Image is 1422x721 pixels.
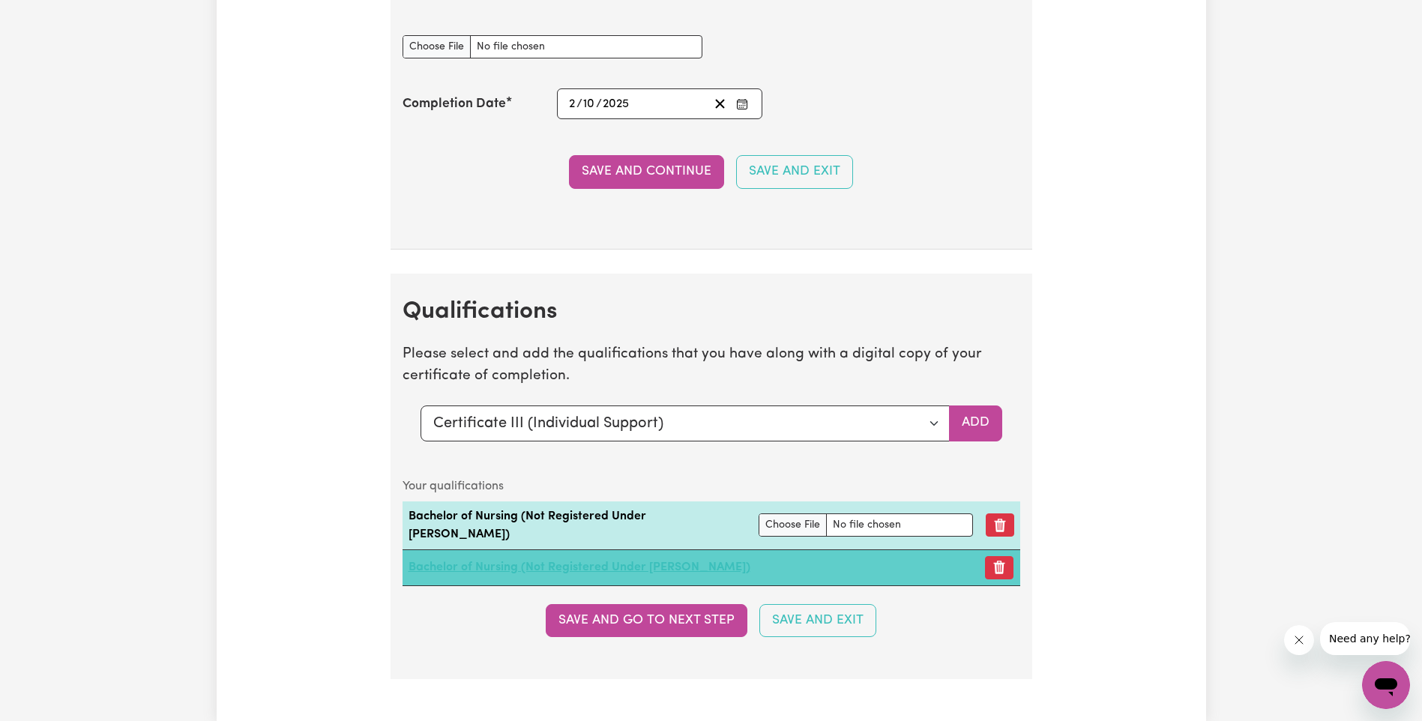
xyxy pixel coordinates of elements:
p: Please select and add the qualifications that you have along with a digital copy of your certific... [403,344,1020,387]
button: Clear date [708,94,732,114]
button: Remove qualification [986,513,1014,537]
iframe: Message from company [1320,622,1410,655]
iframe: Button to launch messaging window [1362,661,1410,709]
input: -- [568,94,576,114]
button: Save and Exit [736,155,853,188]
label: Completion Date [403,94,506,114]
td: Bachelor of Nursing (Not Registered Under [PERSON_NAME]) [403,501,753,550]
button: Save and Continue [569,155,724,188]
input: ---- [602,94,630,114]
input: -- [582,94,596,114]
span: / [596,97,602,111]
span: Need any help? [9,10,91,22]
a: Bachelor of Nursing (Not Registered Under [PERSON_NAME]) [409,561,750,573]
button: Remove certificate [985,556,1013,579]
button: Add selected qualification [949,405,1002,441]
button: Save and go to next step [546,604,747,637]
button: Enter the Completion Date of your CPR Course [732,94,753,114]
span: / [576,97,582,111]
button: Save and Exit [759,604,876,637]
h2: Qualifications [403,298,1020,326]
caption: Your qualifications [403,471,1020,501]
iframe: Close message [1284,625,1314,655]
